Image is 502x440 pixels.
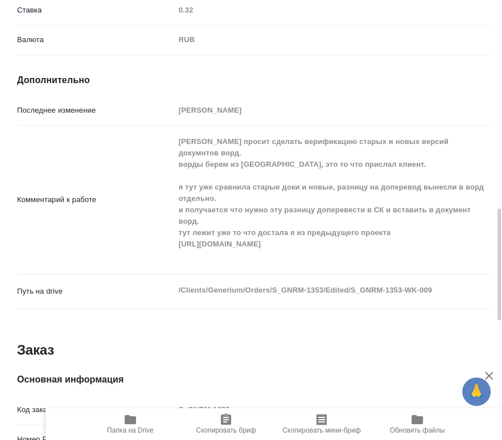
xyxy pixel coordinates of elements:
[17,341,54,359] h2: Заказ
[17,105,175,116] p: Последнее изменение
[17,194,175,205] p: Комментарий к работе
[369,408,465,440] button: Обновить файлы
[274,408,369,440] button: Скопировать мини-бриф
[17,373,489,386] h4: Основная информация
[17,5,175,16] p: Ставка
[178,408,274,440] button: Скопировать бриф
[17,73,489,87] h4: Дополнительно
[175,281,489,300] textarea: /Clients/Generium/Orders/S_GNRM-1353/Edited/S_GNRM-1353-WK-009
[175,30,489,50] div: RUB
[175,132,489,265] textarea: [PERSON_NAME] просит сделать верификацию старых и новых версий докумнтов ворд. ворды берем из [GE...
[17,404,175,416] p: Код заказа
[467,380,486,404] span: 🙏
[17,286,175,297] p: Путь на drive
[17,34,175,46] p: Валюта
[462,377,491,406] button: 🙏
[390,426,445,434] span: Обновить файлы
[107,426,154,434] span: Папка на Drive
[175,401,489,418] input: Пустое поле
[282,426,360,434] span: Скопировать мини-бриф
[175,2,489,18] input: Пустое поле
[83,408,178,440] button: Папка на Drive
[175,102,489,118] input: Пустое поле
[196,426,256,434] span: Скопировать бриф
